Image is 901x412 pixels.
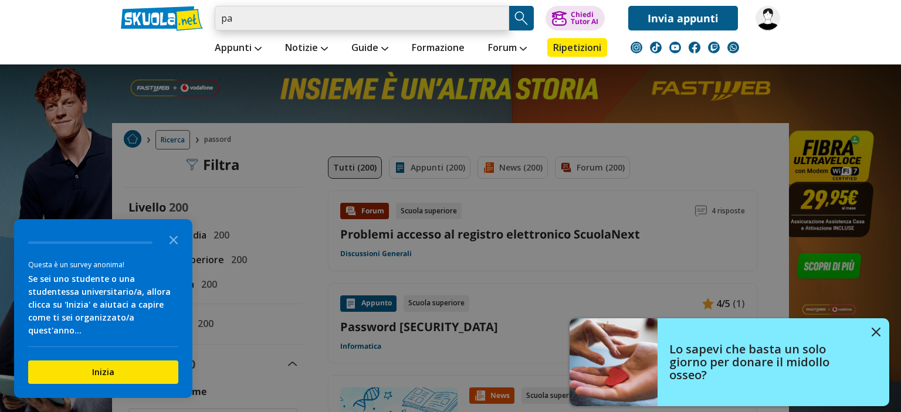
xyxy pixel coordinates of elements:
[215,6,509,30] input: Cerca appunti, riassunti o versioni
[509,6,534,30] button: Search Button
[708,42,720,53] img: twitch
[513,9,530,27] img: Cerca appunti, riassunti o versioni
[28,273,178,337] div: Se sei uno studente o una studentessa universitario/a, allora clicca su 'Inizia' e aiutaci a capi...
[282,38,331,59] a: Notizie
[485,38,530,59] a: Forum
[212,38,265,59] a: Appunti
[14,219,192,398] div: Survey
[348,38,391,59] a: Guide
[628,6,738,30] a: Invia appunti
[631,42,642,53] img: instagram
[689,42,700,53] img: facebook
[669,42,681,53] img: youtube
[409,38,468,59] a: Formazione
[571,11,598,25] div: Chiedi Tutor AI
[28,259,178,270] div: Questa è un survey anonima!
[570,318,889,406] a: Lo sapevi che basta un solo giorno per donare il midollo osseo?
[28,360,178,384] button: Inizia
[547,38,607,57] a: Ripetizioni
[756,6,780,30] img: michela201322222
[872,328,880,336] img: close
[650,42,662,53] img: tiktok
[546,6,605,30] button: ChiediTutor AI
[669,343,863,382] h4: Lo sapevi che basta un solo giorno per donare il midollo osseo?
[162,227,185,251] button: Close the survey
[727,42,739,53] img: WhatsApp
